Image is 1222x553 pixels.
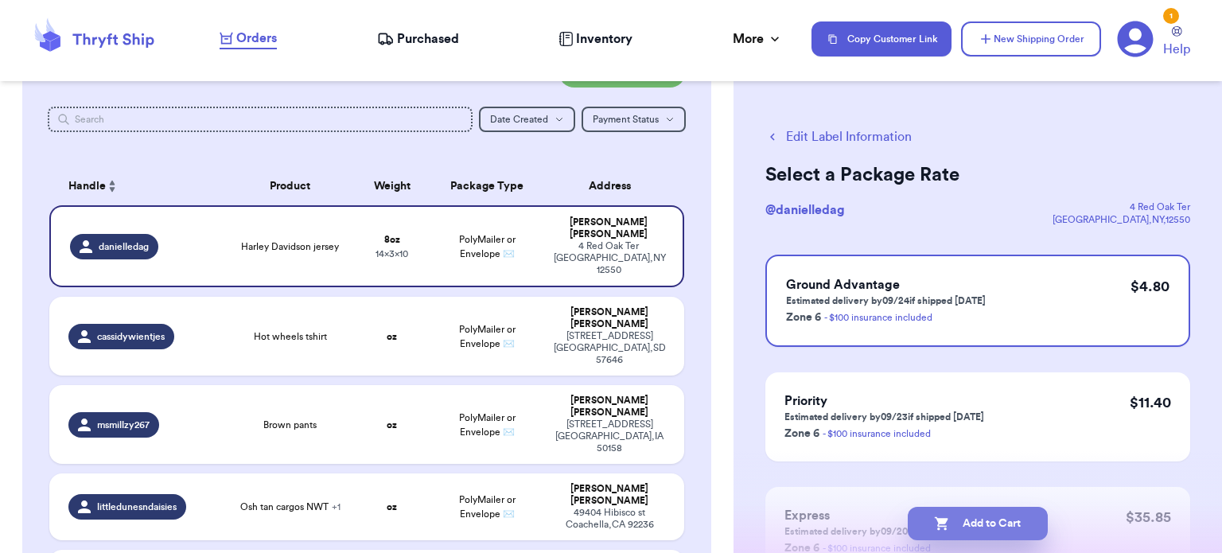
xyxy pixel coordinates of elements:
[784,428,819,439] span: Zone 6
[263,419,317,431] span: Brown pants
[332,502,341,512] span: + 1
[765,162,1190,188] h2: Select a Package Rate
[784,395,827,407] span: Priority
[765,204,845,216] span: @ danielledag
[554,507,665,531] div: 49404 Hibisco st Coachella , CA 92236
[97,330,165,343] span: cassidywientjes
[554,483,665,507] div: [PERSON_NAME] [PERSON_NAME]
[1163,40,1190,59] span: Help
[384,235,400,244] strong: 8 oz
[554,330,665,366] div: [STREET_ADDRESS] [GEOGRAPHIC_DATA] , SD 57646
[786,294,986,307] p: Estimated delivery by 09/24 if shipped [DATE]
[1117,21,1154,57] a: 1
[459,325,516,349] span: PolyMailer or Envelope ✉️
[961,21,1101,56] button: New Shipping Order
[554,216,664,240] div: [PERSON_NAME] [PERSON_NAME]
[786,312,821,323] span: Zone 6
[554,306,665,330] div: [PERSON_NAME] [PERSON_NAME]
[241,240,339,253] span: Harley Davidson jersey
[576,29,632,49] span: Inventory
[593,115,659,124] span: Payment Status
[459,235,516,259] span: PolyMailer or Envelope ✉️
[236,29,277,48] span: Orders
[354,167,430,205] th: Weight
[1131,275,1169,298] p: $ 4.80
[459,495,516,519] span: PolyMailer or Envelope ✉️
[554,395,665,419] div: [PERSON_NAME] [PERSON_NAME]
[554,419,665,454] div: [STREET_ADDRESS] [GEOGRAPHIC_DATA] , IA 50158
[459,413,516,437] span: PolyMailer or Envelope ✉️
[823,429,931,438] a: - $100 insurance included
[227,167,354,205] th: Product
[430,167,545,205] th: Package Type
[254,330,327,343] span: Hot wheels tshirt
[99,240,149,253] span: danielledag
[479,107,575,132] button: Date Created
[558,29,632,49] a: Inventory
[765,127,912,146] button: Edit Label Information
[1053,213,1190,226] div: [GEOGRAPHIC_DATA] , NY , 12550
[554,240,664,276] div: 4 Red Oak Ter [GEOGRAPHIC_DATA] , NY 12550
[397,29,459,49] span: Purchased
[68,178,106,195] span: Handle
[240,500,341,513] span: Osh tan cargos NWT
[48,107,473,132] input: Search
[106,177,119,196] button: Sort ascending
[1130,391,1171,414] p: $ 11.40
[97,419,150,431] span: msmillzy267
[97,500,177,513] span: littledunesndaisies
[811,21,952,56] button: Copy Customer Link
[377,29,459,49] a: Purchased
[544,167,684,205] th: Address
[387,332,397,341] strong: oz
[387,420,397,430] strong: oz
[376,249,408,259] span: 14 x 3 x 10
[220,29,277,49] a: Orders
[733,29,783,49] div: More
[1053,201,1190,213] div: 4 Red Oak Ter
[582,107,686,132] button: Payment Status
[490,115,548,124] span: Date Created
[1163,8,1179,24] div: 1
[387,502,397,512] strong: oz
[784,411,984,423] p: Estimated delivery by 09/23 if shipped [DATE]
[908,507,1048,540] button: Add to Cart
[1163,26,1190,59] a: Help
[786,278,900,291] span: Ground Advantage
[824,313,932,322] a: - $100 insurance included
